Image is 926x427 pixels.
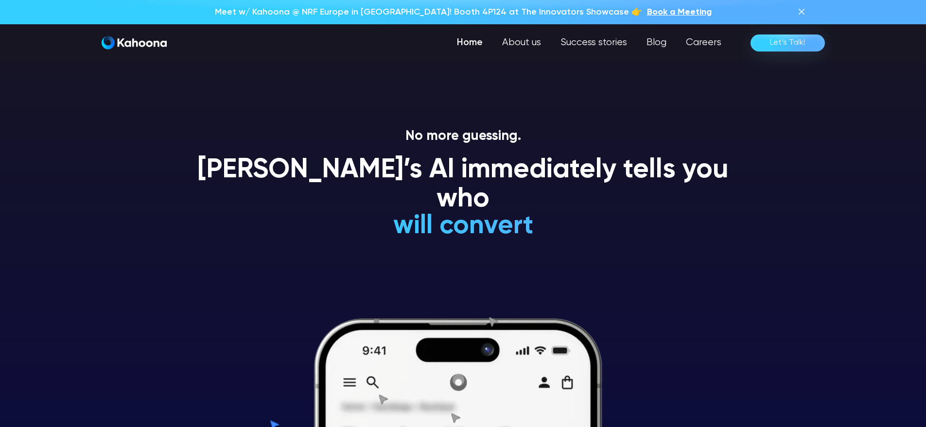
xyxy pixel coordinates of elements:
p: No more guessing. [186,128,740,145]
a: Book a Meeting [647,6,712,18]
a: Careers [676,33,731,52]
h1: [PERSON_NAME]’s AI immediately tells you who [186,156,740,214]
a: Success stories [551,33,637,52]
div: Let’s Talk! [770,35,805,51]
h1: will convert [320,212,606,240]
img: Kahoona logo white [102,36,167,50]
a: Blog [637,33,676,52]
a: Home [447,33,492,52]
a: About us [492,33,551,52]
a: home [102,36,167,50]
p: Meet w/ Kahoona @ NRF Europe in [GEOGRAPHIC_DATA]! Booth 4P124 at The Innovators Showcase 👉 [215,6,642,18]
a: Let’s Talk! [751,34,825,51]
span: Book a Meeting [647,8,712,17]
